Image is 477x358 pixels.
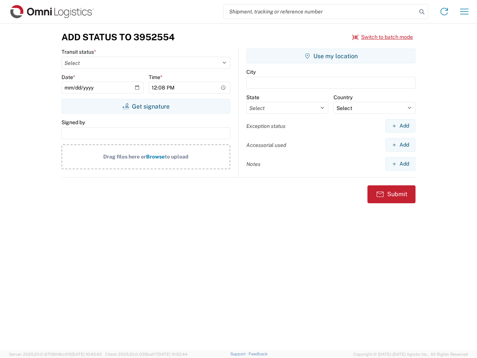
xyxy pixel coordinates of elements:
[246,48,416,63] button: Use my location
[61,74,75,81] label: Date
[61,48,96,55] label: Transit status
[105,352,187,357] span: Client: 2025.20.0-035ba07
[246,161,260,167] label: Notes
[157,352,187,357] span: [DATE] 10:52:44
[9,352,102,357] span: Server: 2025.20.0-970904bc0f3
[352,31,413,43] button: Switch to batch mode
[385,119,416,133] button: Add
[249,352,268,356] a: Feedback
[61,32,175,43] h3: Add Status to 3952554
[103,154,146,160] span: Drag files here or
[367,185,416,203] button: Submit
[72,352,102,357] span: [DATE] 10:43:43
[61,99,230,114] button: Get signature
[224,4,417,19] input: Shipment, tracking or reference number
[246,94,259,101] label: State
[246,69,256,75] label: City
[146,154,165,160] span: Browse
[230,352,249,356] a: Support
[61,119,85,126] label: Signed by
[149,74,162,81] label: Time
[385,138,416,152] button: Add
[165,154,189,160] span: to upload
[246,123,285,129] label: Exception status
[353,351,468,358] span: Copyright © [DATE]-[DATE] Agistix Inc., All Rights Reserved
[246,142,286,148] label: Accessorial used
[385,157,416,171] button: Add
[334,94,353,101] label: Country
